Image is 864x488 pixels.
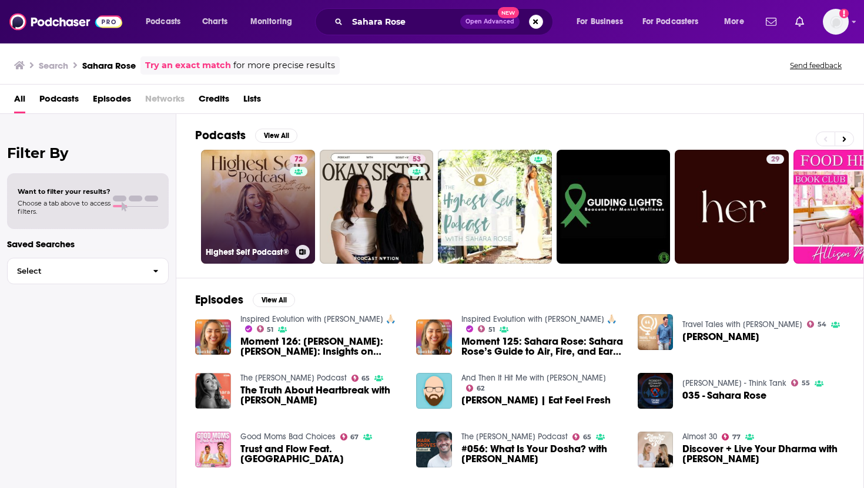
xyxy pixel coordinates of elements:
span: Trust and Flow Feat. [GEOGRAPHIC_DATA] [240,444,403,464]
button: View All [253,293,295,307]
a: 035 - Sahara Rose [638,373,674,409]
a: The Mark Groves Podcast [461,432,568,442]
button: open menu [716,12,759,31]
span: #056: What Is Your Dosha? with [PERSON_NAME] [461,444,624,464]
button: Show profile menu [823,9,849,35]
img: Sahara Rose DeVore [638,314,674,350]
a: And Then It Hit Me with Cory Allen [461,373,606,383]
a: 51 [478,325,495,332]
span: Episodes [93,89,131,113]
a: 29 [675,150,789,264]
a: Trust and Flow Feat. Sahara Rose [240,444,403,464]
span: Want to filter your results? [18,187,110,196]
a: 035 - Sahara Rose [682,391,766,401]
a: Sahara Rose DeVore [682,332,759,342]
a: Show notifications dropdown [761,12,781,32]
a: Charts [195,12,235,31]
img: Moment 126: Sahara Rose: Sahara Rose: Insights on Embracing Life's Natural Cycles and Rhythms [195,319,231,355]
button: Open AdvancedNew [460,15,520,29]
button: open menu [568,12,638,31]
a: 29 [766,154,784,164]
a: Credits [199,89,229,113]
a: Sahara Rose | Eat Feel Fresh [416,373,452,409]
a: Sahara Rose | Eat Feel Fresh [461,395,611,405]
a: 72Highest Self Podcast® [201,150,315,264]
a: 53 [320,150,434,264]
img: #056: What Is Your Dosha? with Sahara Rose [416,432,452,467]
a: 72 [290,154,307,164]
div: Search podcasts, credits, & more... [326,8,564,35]
p: Saved Searches [7,238,169,250]
a: The Mark Groves Podcast [240,373,347,383]
img: Trust and Flow Feat. Sahara Rose [195,432,231,467]
span: Moment 126: [PERSON_NAME]: [PERSON_NAME]: Insights on Embracing Life's Natural Cycles and Rhythms [240,336,403,356]
span: Podcasts [39,89,79,113]
span: Choose a tab above to access filters. [18,199,110,216]
a: Moment 125: Sahara Rose: Sahara Rose’s Guide to Air, Fire, and Earth Doshas in Ayurveda [461,336,624,356]
a: 65 [351,375,370,382]
span: 29 [771,154,779,166]
span: Logged in as rpendrick [823,9,849,35]
span: Podcasts [146,14,180,30]
h3: Search [39,60,68,71]
span: Charts [202,14,227,30]
a: Inspired Evolution with Amrit Sandhu 🙏🏻 [240,314,396,324]
a: 62 [466,385,484,392]
span: 65 [361,376,370,381]
span: For Podcasters [642,14,699,30]
a: The Truth About Heartbreak with Sahara Rose [240,385,403,405]
a: EpisodesView All [195,292,295,307]
input: Search podcasts, credits, & more... [347,12,460,31]
a: Moment 126: Sahara Rose: Sahara Rose: Insights on Embracing Life's Natural Cycles and Rhythms [240,336,403,356]
h3: Highest Self Podcast® [206,247,291,257]
a: Good Moms Bad Choices [240,432,336,442]
img: Moment 125: Sahara Rose: Sahara Rose’s Guide to Air, Fire, and Earth Doshas in Ayurveda [416,319,452,355]
button: open menu [242,12,307,31]
span: The Truth About Heartbreak with [PERSON_NAME] [240,385,403,405]
span: For Business [577,14,623,30]
h2: Podcasts [195,128,246,143]
span: 65 [583,435,591,440]
span: 72 [294,154,303,166]
span: 54 [818,322,826,327]
img: Discover + Live Your Dharma with Sahara Rose [638,432,674,467]
a: 67 [340,433,359,440]
img: Podchaser - Follow, Share and Rate Podcasts [9,11,122,33]
a: PodcastsView All [195,128,297,143]
span: 53 [413,154,421,166]
button: Select [7,258,169,284]
h3: Sahara Rose [82,60,136,71]
a: 53 [408,154,426,164]
span: 51 [488,327,495,332]
a: Lists [243,89,261,113]
span: for more precise results [233,59,335,72]
span: New [498,7,519,18]
button: Send feedback [786,60,845,70]
button: open menu [635,12,716,31]
a: All [14,89,25,113]
span: 62 [477,386,484,391]
span: 77 [732,435,741,440]
a: Inspired Evolution with Amrit Sandhu 🙏🏻 [461,314,617,324]
span: 67 [350,435,359,440]
a: 77 [722,433,741,440]
h2: Filter By [7,144,169,161]
a: Almost 30 [682,432,717,442]
span: Discover + Live Your Dharma with [PERSON_NAME] [682,444,845,464]
a: Travel Tales with Mike Siegel [682,319,802,329]
a: 51 [257,325,274,332]
span: Open Advanced [466,19,514,25]
img: The Truth About Heartbreak with Sahara Rose [195,373,231,409]
button: open menu [138,12,196,31]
